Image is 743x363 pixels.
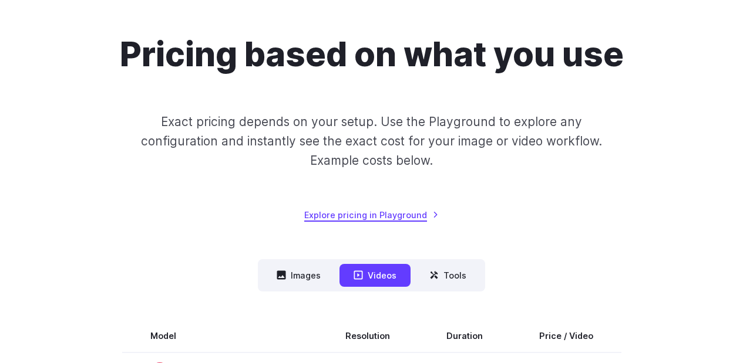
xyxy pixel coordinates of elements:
button: Tools [415,264,480,287]
th: Price / Video [511,320,621,352]
th: Resolution [317,320,418,352]
a: Explore pricing in Playground [304,208,439,222]
button: Videos [339,264,411,287]
h1: Pricing based on what you use [120,34,624,74]
p: Exact pricing depends on your setup. Use the Playground to explore any configuration and instantl... [122,112,622,171]
button: Images [263,264,335,287]
th: Model [122,320,317,352]
th: Duration [418,320,511,352]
